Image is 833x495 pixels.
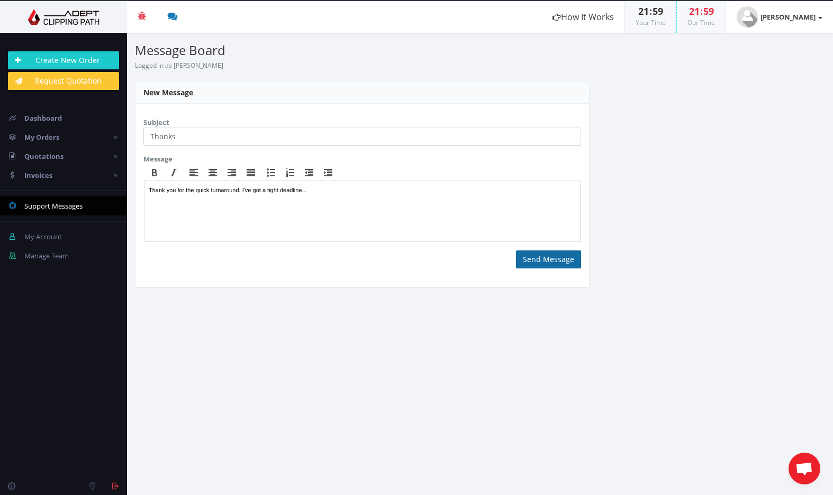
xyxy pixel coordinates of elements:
strong: Message [143,154,173,164]
span: Invoices [24,170,52,180]
strong: Subject [143,118,169,127]
div: Increase indent [319,166,338,179]
div: Align right [222,166,241,179]
div: Align center [203,166,222,179]
div: Numbered list [280,166,300,179]
a: [PERSON_NAME] [726,1,833,33]
span: 59 [703,5,714,17]
div: Open chat [789,453,820,484]
span: New Message [143,87,193,97]
button: Send Message [516,250,581,268]
small: Our Time [687,18,715,27]
small: Logged in as [PERSON_NAME] [135,61,223,70]
span: My Account [24,232,62,241]
div: Bold [145,166,164,179]
span: : [700,5,703,17]
div: Decrease indent [300,166,319,179]
span: 21 [689,5,700,17]
div: Bullet list [261,166,280,179]
h3: Message Board [135,43,472,57]
span: Quotations [24,151,64,161]
span: 59 [653,5,663,17]
div: Italic [164,166,183,179]
span: Manage Team [24,251,69,260]
small: Your Time [636,18,666,27]
span: Dashboard [24,113,62,123]
iframe: Rich Text Area. Press ALT-F9 for menu. Press ALT-F10 for toolbar. Press ALT-0 for help [144,181,580,241]
span: 21 [638,5,649,17]
a: Request Quotation [8,72,119,90]
div: Align left [184,166,203,179]
div: Justify [241,166,260,179]
img: Adept Graphics [8,9,119,25]
span: My Orders [24,132,59,142]
img: user_default.jpg [737,6,758,28]
a: How It Works [542,1,624,33]
a: Create New Order [8,51,119,69]
strong: [PERSON_NAME] [760,12,816,22]
span: : [649,5,653,17]
span: Support Messages [24,201,83,211]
